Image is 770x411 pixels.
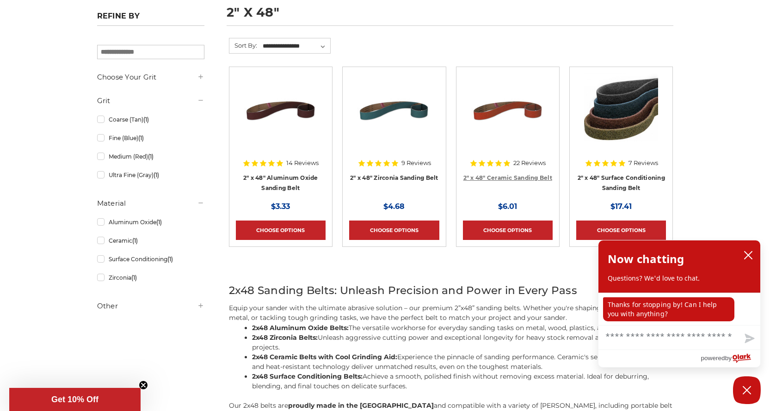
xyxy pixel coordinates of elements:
a: Powered by Olark [701,350,760,367]
span: powered [701,352,725,364]
span: 7 Reviews [628,160,658,166]
a: Zirconia [97,270,204,286]
span: 9 Reviews [401,160,431,166]
div: Get 10% OffClose teaser [9,388,141,411]
p: Questions? We'd love to chat. [608,274,751,283]
span: $3.33 [271,202,290,211]
p: Thanks for stopping by! Can I help you with anything? [603,297,734,321]
h5: Material [97,198,204,209]
span: Get 10% Off [51,395,99,404]
button: close chatbox [741,248,756,262]
span: $4.68 [383,202,405,211]
button: Send message [737,328,760,350]
li: Unleash aggressive cutting power and exceptional longevity for heavy stock removal and challengin... [252,333,673,352]
h5: Grit [97,95,204,106]
a: 2" x 48" Ceramic Sanding Belt [463,174,552,181]
span: (1) [143,116,149,123]
a: Medium (Red) [97,148,204,165]
span: (1) [132,237,138,244]
h5: Choose Your Grit [97,72,204,83]
span: (1) [156,219,162,226]
div: olark chatbox [598,240,761,368]
p: Equip your sander with the ultimate abrasive solution – our premium 2”x48” sanding belts. Whether... [229,303,673,323]
strong: 2x48 Surface Conditioning Belts: [252,372,363,380]
span: (1) [138,135,144,141]
a: Fine (Blue) [97,130,204,146]
a: Ceramic [97,233,204,249]
strong: proudly made in the [GEOGRAPHIC_DATA] [288,401,434,410]
a: Ultra Fine (Gray) [97,167,204,183]
span: $17.41 [610,202,632,211]
a: Aluminum Oxide [97,214,204,230]
li: Experience the pinnacle of sanding performance. Ceramic's self-sharpening grains and heat-resista... [252,352,673,372]
span: (1) [154,172,159,178]
h5: Refine by [97,12,204,26]
strong: 2x48 Zirconia Belts: [252,333,318,342]
a: 2"x48" Surface Conditioning Sanding Belts [576,74,666,163]
span: (1) [167,256,173,263]
a: Coarse (Tan) [97,111,204,128]
a: Choose Options [576,221,666,240]
li: Achieve a smooth, polished finish without removing excess material. Ideal for deburring, blending... [252,372,673,391]
li: The versatile workhorse for everyday sanding tasks on metal, wood, plastics, and more. [252,323,673,333]
img: 2" x 48" Sanding Belt - Ceramic [471,74,545,147]
h2: Now chatting [608,250,684,268]
strong: 2x48 Aluminum Oxide Belts: [252,324,349,332]
a: 2" x 48" Zirconia Sanding Belt [350,174,438,181]
a: 2" x 48" Aluminum Oxide Sanding Belt [243,174,318,192]
span: (1) [131,274,137,281]
a: 2" x 48" Surface Conditioning Sanding Belt [578,174,665,192]
img: 2" x 48" Sanding Belt - Zirconia [357,74,431,147]
a: 2" x 48" Sanding Belt - Aluminum Oxide [236,74,326,163]
a: 2" x 48" Sanding Belt - Zirconia [349,74,439,163]
select: Sort By: [261,39,330,53]
span: by [725,352,732,364]
button: Close teaser [139,380,148,390]
img: 2"x48" Surface Conditioning Sanding Belts [584,74,658,147]
button: Close Chatbox [733,376,761,404]
h1: 2" x 48" [227,6,673,26]
div: chat [598,293,760,325]
label: Sort By: [229,38,257,52]
span: 14 Reviews [286,160,319,166]
strong: 2x48 Ceramic Belts with Cool Grinding Aid: [252,353,397,361]
h2: 2x48 Sanding Belts: Unleash Precision and Power in Every Pass [229,282,673,299]
a: Surface Conditioning [97,251,204,267]
a: Choose Options [349,221,439,240]
h5: Other [97,301,204,312]
a: Choose Options [463,221,553,240]
span: (1) [148,153,154,160]
img: 2" x 48" Sanding Belt - Aluminum Oxide [244,74,318,147]
span: $6.01 [498,202,517,211]
span: 22 Reviews [513,160,546,166]
a: 2" x 48" Sanding Belt - Ceramic [463,74,553,163]
a: Choose Options [236,221,326,240]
